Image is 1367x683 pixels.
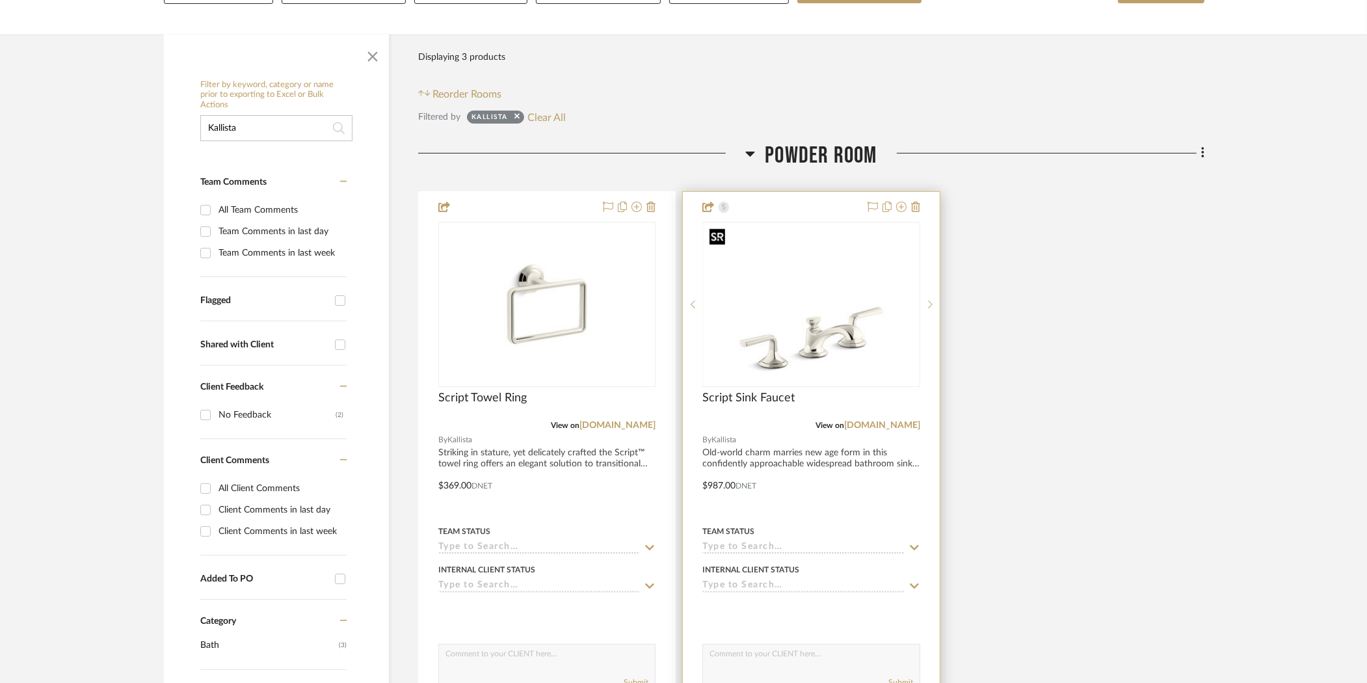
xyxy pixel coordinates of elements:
input: Type to Search… [438,580,640,593]
div: Kallista [471,113,508,126]
div: All Team Comments [219,200,343,221]
span: Powder Room [765,142,877,170]
div: All Client Comments [219,478,343,499]
div: Team Status [438,526,490,537]
div: Client Comments in last week [219,521,343,542]
span: By [438,434,447,446]
span: Bath [200,634,336,656]
input: Type to Search… [702,542,904,554]
div: 0 [703,222,919,386]
img: Script Sink Faucet [704,224,918,385]
div: Internal Client Status [438,564,535,576]
span: Script Towel Ring [438,391,527,405]
span: Kallista [447,434,472,446]
div: (2) [336,405,343,425]
div: Team Status [702,526,754,537]
span: Team Comments [200,178,267,187]
div: Team Comments in last week [219,243,343,263]
span: Category [200,616,236,627]
span: Kallista [711,434,736,446]
span: View on [816,422,844,429]
span: By [702,434,711,446]
input: Search within 3 results [200,115,352,141]
div: Added To PO [200,574,328,585]
input: Type to Search… [438,542,640,554]
div: Shared with Client [200,340,328,351]
div: Internal Client Status [702,564,799,576]
span: Reorder Rooms [433,87,502,102]
button: Clear All [527,109,566,126]
button: Reorder Rooms [418,87,502,102]
div: Client Comments in last day [219,500,343,520]
div: No Feedback [219,405,336,425]
h6: Filter by keyword, category or name prior to exporting to Excel or Bulk Actions [200,80,352,111]
img: Script Towel Ring [440,224,654,385]
button: Close [360,41,386,67]
span: (3) [339,635,347,656]
span: Client Comments [200,456,269,465]
div: Displaying 3 products [418,44,505,70]
span: Script Sink Faucet [702,391,795,405]
div: 0 [439,222,655,386]
span: Client Feedback [200,382,263,392]
span: View on [551,422,579,429]
input: Type to Search… [702,580,904,593]
a: [DOMAIN_NAME] [579,421,656,430]
a: [DOMAIN_NAME] [844,421,920,430]
div: Team Comments in last day [219,221,343,242]
div: Flagged [200,295,328,306]
div: Filtered by [418,110,460,124]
